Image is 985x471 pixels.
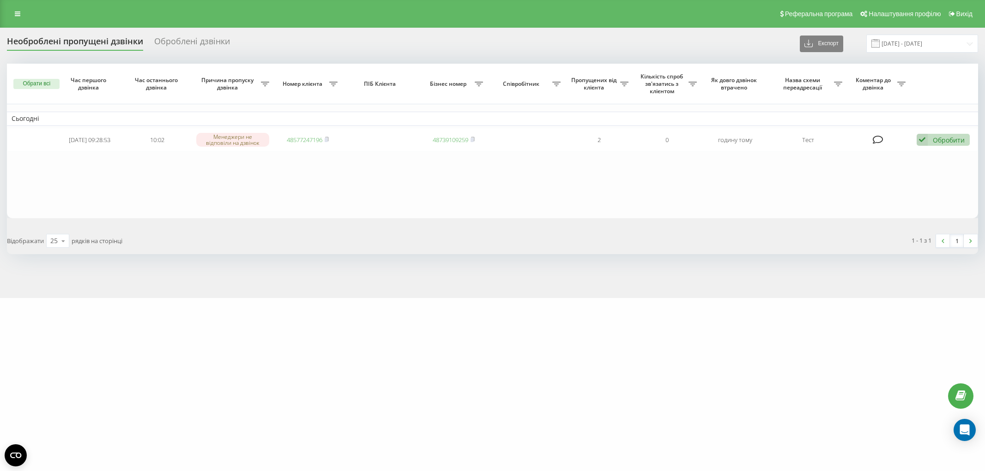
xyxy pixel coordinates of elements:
[13,79,60,89] button: Обрати всі
[638,73,688,95] span: Кількість спроб зв'язатись з клієнтом
[196,133,269,147] div: Менеджери не відповіли на дзвінок
[350,80,411,88] span: ПІБ Клієнта
[5,444,27,466] button: Open CMP widget
[701,128,769,152] td: годину тому
[956,10,973,18] span: Вихід
[278,80,329,88] span: Номер клієнта
[954,419,976,441] div: Open Intercom Messenger
[633,128,701,152] td: 0
[131,77,184,91] span: Час останнього дзвінка
[7,112,978,125] td: Сьогодні
[55,128,123,152] td: [DATE] 09:28:53
[565,128,633,152] td: 2
[709,77,761,91] span: Як довго дзвінок втрачено
[800,36,843,52] button: Експорт
[933,136,965,144] div: Обробити
[852,77,897,91] span: Коментар до дзвінка
[492,80,552,88] span: Співробітник
[912,236,931,245] div: 1 - 1 з 1
[433,136,468,144] a: 48739109259
[7,36,143,51] div: Необроблені пропущені дзвінки
[570,77,620,91] span: Пропущених від клієнта
[869,10,941,18] span: Налаштування профілю
[950,234,964,247] a: 1
[774,77,834,91] span: Назва схеми переадресації
[769,128,847,152] td: Тест
[287,136,322,144] a: 48577247196
[123,128,191,152] td: 10:02
[424,80,475,88] span: Бізнес номер
[785,10,853,18] span: Реферальна програма
[72,237,122,245] span: рядків на сторінці
[50,236,58,245] div: 25
[196,77,261,91] span: Причина пропуску дзвінка
[63,77,116,91] span: Час першого дзвінка
[7,237,44,245] span: Відображати
[154,36,230,51] div: Оброблені дзвінки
